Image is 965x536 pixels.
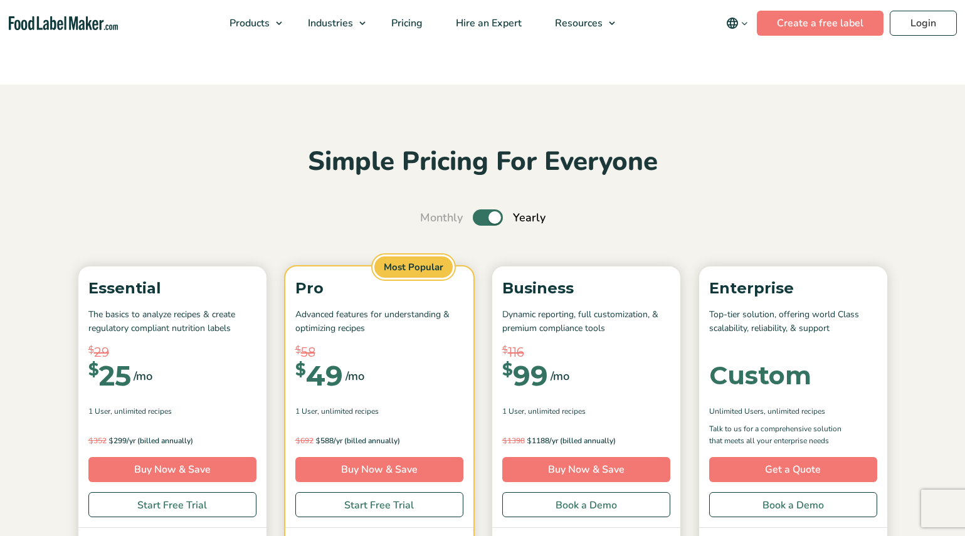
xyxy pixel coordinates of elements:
span: $ [315,436,320,445]
span: $ [295,362,306,378]
div: 25 [88,362,131,389]
a: Login [890,11,957,36]
span: $ [502,436,507,445]
a: Book a Demo [709,492,877,517]
p: 299/yr (billed annually) [88,434,256,447]
span: Pricing [388,16,424,30]
a: Buy Now & Save [295,457,463,482]
a: Book a Demo [502,492,670,517]
span: , Unlimited Recipes [110,406,172,417]
span: 1 User [88,406,110,417]
del: 1398 [502,436,525,446]
span: Yearly [513,209,546,226]
span: Industries [304,16,354,30]
p: 1188/yr (billed annually) [502,434,670,447]
a: Start Free Trial [88,492,256,517]
span: 29 [94,343,109,362]
p: Enterprise [709,276,877,300]
span: $ [295,436,300,445]
span: $ [295,343,301,357]
span: Resources [551,16,604,30]
a: Get a Quote [709,457,877,482]
span: $ [88,436,93,445]
span: /mo [345,367,364,385]
span: 1 User [295,406,317,417]
span: /mo [551,367,569,385]
span: , Unlimited Recipes [524,406,586,417]
p: Top-tier solution, offering world Class scalability, reliability, & support [709,308,877,336]
del: 692 [295,436,314,446]
button: Change language [717,11,757,36]
span: Products [226,16,271,30]
a: Buy Now & Save [88,457,256,482]
p: The basics to analyze recipes & create regulatory compliant nutrition labels [88,308,256,336]
a: Create a free label [757,11,883,36]
h2: Simple Pricing For Everyone [72,145,894,179]
span: Most Popular [372,255,455,280]
p: Essential [88,276,256,300]
div: 99 [502,362,548,389]
span: Unlimited Users [709,406,764,417]
span: $ [502,343,508,357]
del: 352 [88,436,107,446]
span: Hire an Expert [452,16,523,30]
span: , Unlimited Recipes [764,406,825,417]
span: 58 [301,343,315,362]
span: $ [108,436,113,445]
p: Talk to us for a comprehensive solution that meets all your enterprise needs [709,423,853,447]
div: 49 [295,362,343,389]
label: Toggle [473,209,503,226]
p: 588/yr (billed annually) [295,434,463,447]
p: Advanced features for understanding & optimizing recipes [295,308,463,336]
a: Food Label Maker homepage [9,16,118,31]
span: 1 User [502,406,524,417]
p: Dynamic reporting, full customization, & premium compliance tools [502,308,670,336]
span: $ [88,343,94,357]
span: , Unlimited Recipes [317,406,379,417]
a: Start Free Trial [295,492,463,517]
span: $ [88,362,99,378]
p: Business [502,276,670,300]
span: 116 [508,343,524,362]
span: Monthly [420,209,463,226]
p: Pro [295,276,463,300]
div: Custom [709,363,811,388]
span: /mo [134,367,152,385]
span: $ [527,436,532,445]
span: $ [502,362,513,378]
a: Buy Now & Save [502,457,670,482]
